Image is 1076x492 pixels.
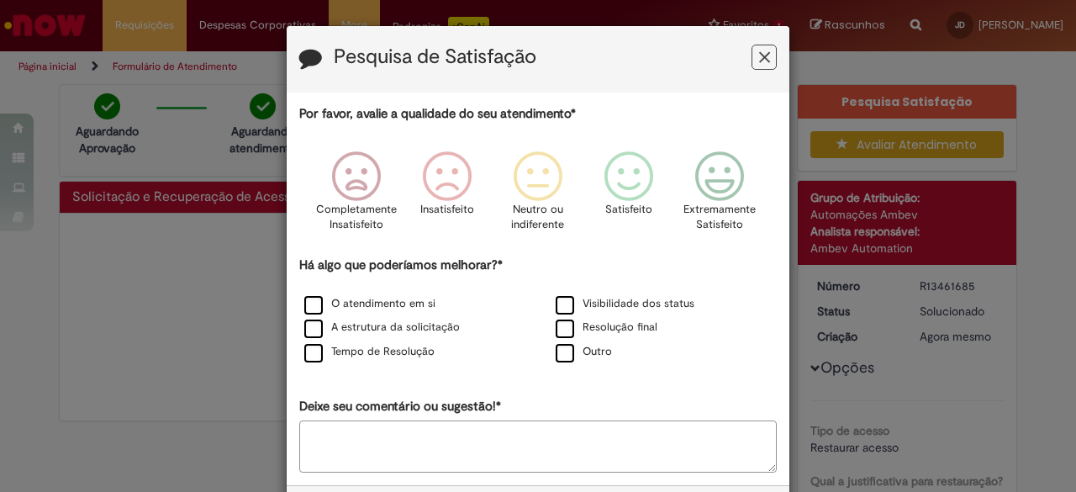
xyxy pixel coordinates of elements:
[556,296,694,312] label: Visibilidade dos status
[586,139,672,254] div: Satisfeito
[404,139,490,254] div: Insatisfeito
[334,46,536,68] label: Pesquisa de Satisfação
[556,344,612,360] label: Outro
[304,296,435,312] label: O atendimento em si
[556,320,657,336] label: Resolução final
[304,344,435,360] label: Tempo de Resolução
[605,202,652,218] p: Satisfeito
[508,202,568,233] p: Neutro ou indiferente
[683,202,756,233] p: Extremamente Satisfeito
[495,139,581,254] div: Neutro ou indiferente
[420,202,474,218] p: Insatisfeito
[316,202,397,233] p: Completamente Insatisfeito
[677,139,762,254] div: Extremamente Satisfeito
[299,257,777,365] div: Há algo que poderíamos melhorar?*
[304,320,460,336] label: A estrutura da solicitação
[313,139,398,254] div: Completamente Insatisfeito
[299,105,576,123] label: Por favor, avalie a qualidade do seu atendimento*
[299,398,501,415] label: Deixe seu comentário ou sugestão!*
